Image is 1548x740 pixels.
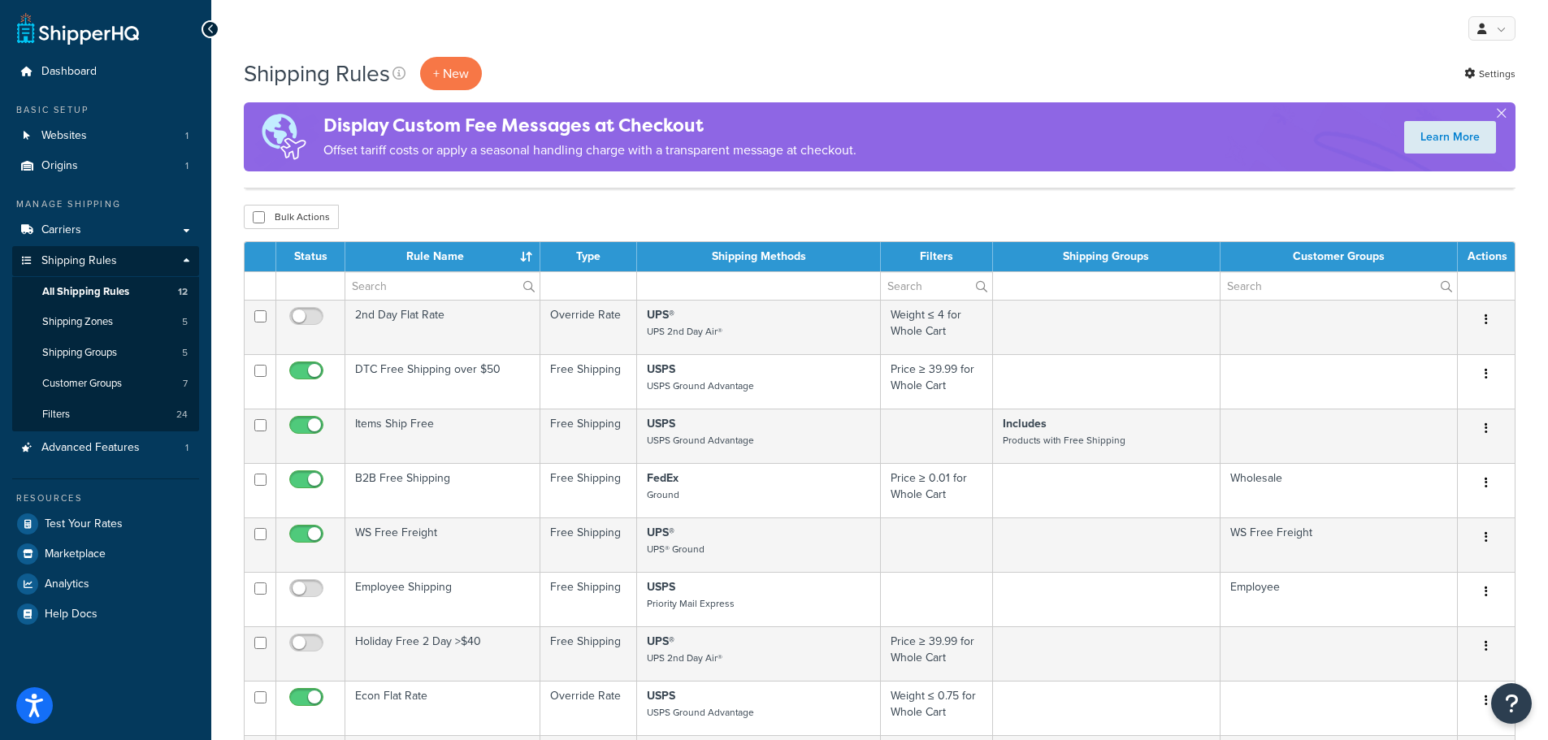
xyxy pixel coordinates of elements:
li: Origins [12,151,199,181]
small: Products with Free Shipping [1003,433,1125,448]
th: Actions [1458,242,1515,271]
a: Settings [1464,63,1515,85]
a: Shipping Rules [12,246,199,276]
span: Help Docs [45,608,98,621]
input: Search [1221,272,1457,300]
li: Websites [12,121,199,151]
span: 1 [185,441,189,455]
td: Free Shipping [540,409,637,463]
strong: USPS [647,578,675,595]
a: Analytics [12,569,199,599]
span: All Shipping Rules [42,285,129,299]
span: Customer Groups [42,377,122,391]
a: ShipperHQ Home [17,12,139,45]
p: + New [420,57,482,90]
td: WS Free Freight [1221,517,1458,572]
th: Rule Name : activate to sort column ascending [345,242,540,271]
strong: USPS [647,361,675,378]
strong: Includes [1003,415,1047,432]
span: 7 [183,377,188,391]
td: 2nd Day Flat Rate [345,300,540,354]
strong: FedEx [647,470,679,487]
small: Ground [647,487,679,502]
a: All Shipping Rules 12 [12,277,199,307]
td: Price ≥ 39.99 for Whole Cart [881,626,993,681]
a: Help Docs [12,599,199,629]
td: Weight ≤ 0.75 for Whole Cart [881,681,993,735]
th: Status [276,242,345,271]
li: Carriers [12,215,199,245]
td: Holiday Free 2 Day >$40 [345,626,540,681]
input: Search [345,272,540,300]
span: Shipping Zones [42,315,113,329]
button: Bulk Actions [244,205,339,229]
td: Weight ≤ 4 for Whole Cart [881,300,993,354]
li: Advanced Features [12,433,199,463]
span: Carriers [41,223,81,237]
img: duties-banner-06bc72dcb5fe05cb3f9472aba00be2ae8eb53ab6f0d8bb03d382ba314ac3c341.png [244,102,323,171]
th: Shipping Methods [637,242,881,271]
td: Price ≥ 39.99 for Whole Cart [881,354,993,409]
li: Shipping Zones [12,307,199,337]
td: Employee Shipping [345,572,540,626]
li: Filters [12,400,199,430]
li: Customer Groups [12,369,199,399]
span: 1 [185,159,189,173]
small: UPS 2nd Day Air® [647,324,722,339]
li: Shipping Groups [12,338,199,368]
span: 24 [176,408,188,422]
span: Websites [41,129,87,143]
small: USPS Ground Advantage [647,379,754,393]
input: Search [881,272,992,300]
a: Shipping Zones 5 [12,307,199,337]
a: Test Your Rates [12,509,199,539]
a: Origins 1 [12,151,199,181]
li: All Shipping Rules [12,277,199,307]
td: Price ≥ 0.01 for Whole Cart [881,463,993,517]
h4: Display Custom Fee Messages at Checkout [323,112,856,139]
span: Origins [41,159,78,173]
li: Shipping Rules [12,246,199,431]
span: 12 [178,285,188,299]
span: Dashboard [41,65,97,79]
small: USPS Ground Advantage [647,705,754,720]
span: Shipping Rules [41,254,117,268]
td: Free Shipping [540,463,637,517]
span: 5 [182,315,188,329]
a: Marketplace [12,539,199,569]
td: Free Shipping [540,354,637,409]
span: Analytics [45,578,89,591]
span: Marketplace [45,547,106,561]
small: UPS® Ground [647,542,705,556]
td: DTC Free Shipping over $50 [345,354,540,409]
th: Shipping Groups [993,242,1221,271]
span: Advanced Features [41,441,140,455]
td: Free Shipping [540,517,637,572]
span: Test Your Rates [45,517,123,531]
strong: UPS® [647,633,674,650]
a: Shipping Groups 5 [12,338,199,368]
td: Items Ship Free [345,409,540,463]
button: Open Resource Center [1491,683,1532,724]
div: Resources [12,491,199,505]
small: USPS Ground Advantage [647,433,754,448]
a: Websites 1 [12,121,199,151]
td: Free Shipping [540,572,637,626]
strong: USPS [647,415,675,432]
a: Customer Groups 7 [12,369,199,399]
td: Wholesale [1221,463,1458,517]
div: Basic Setup [12,103,199,117]
strong: UPS® [647,306,674,323]
span: 1 [185,129,189,143]
td: Override Rate [540,681,637,735]
th: Customer Groups [1221,242,1458,271]
div: Manage Shipping [12,197,199,211]
strong: USPS [647,687,675,704]
td: Override Rate [540,300,637,354]
p: Offset tariff costs or apply a seasonal handling charge with a transparent message at checkout. [323,139,856,162]
strong: UPS® [647,524,674,541]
